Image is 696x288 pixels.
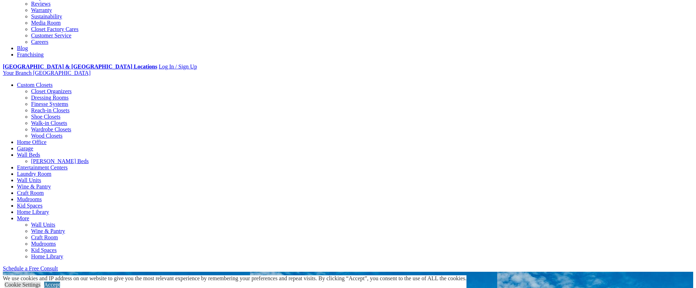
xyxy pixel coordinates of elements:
a: Home Library [17,209,49,215]
a: Garage [17,145,33,151]
a: Blog [17,45,28,51]
a: Entertainment Centers [17,164,68,170]
a: Wine & Pantry [17,184,51,190]
a: Reviews [31,1,50,7]
a: Mudrooms [31,241,56,247]
a: Closet Organizers [31,88,72,94]
a: Walk-in Closets [31,120,67,126]
a: Media Room [31,20,61,26]
a: Wood Closets [31,133,63,139]
a: Kid Spaces [17,203,42,209]
a: Finesse Systems [31,101,68,107]
a: Craft Room [31,234,58,240]
a: Home Office [17,139,47,145]
a: Laundry Room [17,171,51,177]
a: Craft Room [17,190,44,196]
span: [GEOGRAPHIC_DATA] [33,70,90,76]
a: Closet Factory Cares [31,26,78,32]
a: Kid Spaces [31,247,56,253]
a: Home Library [31,253,63,259]
a: Careers [31,39,48,45]
a: More menu text will display only on big screen [17,215,29,221]
a: Cookie Settings [5,282,41,288]
a: Wine & Pantry [31,228,65,234]
span: Your Branch [3,70,31,76]
a: Wall Units [17,177,41,183]
a: Mudrooms [17,196,42,202]
a: Warranty [31,7,52,13]
a: Wardrobe Closets [31,126,71,132]
a: Your Branch [GEOGRAPHIC_DATA] [3,70,91,76]
a: Customer Service [31,32,71,38]
a: Schedule a Free Consult (opens a dropdown menu) [3,265,58,271]
a: Franchising [17,52,44,58]
a: Wall Units [31,222,55,228]
a: Log In / Sign Up [159,64,197,70]
a: [GEOGRAPHIC_DATA] & [GEOGRAPHIC_DATA] Locations [3,64,157,70]
a: Dressing Rooms [31,95,69,101]
a: Wall Beds [17,152,40,158]
a: Sustainability [31,13,62,19]
a: [PERSON_NAME] Beds [31,158,89,164]
div: We use cookies and IP address on our website to give you the most relevant experience by remember... [3,275,466,282]
a: Custom Closets [17,82,53,88]
a: Shoe Closets [31,114,60,120]
a: Accept [44,282,60,288]
a: Reach-in Closets [31,107,70,113]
